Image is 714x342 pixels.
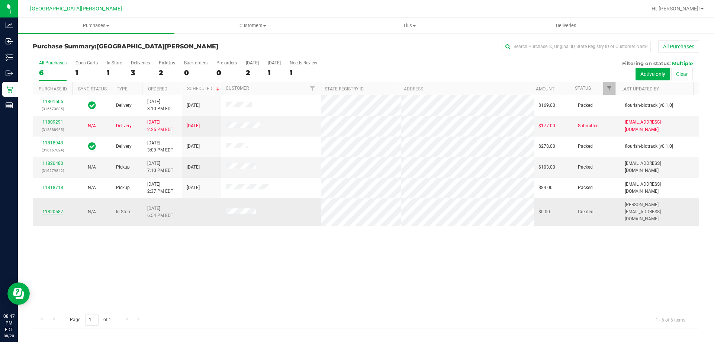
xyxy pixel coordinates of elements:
th: Address [398,82,530,95]
span: Delivery [116,122,132,130]
p: 08:47 PM EDT [3,313,15,333]
span: Multiple [672,60,693,66]
a: Customer [226,86,249,91]
a: 11818718 [42,185,63,190]
a: Last Updated By [621,86,659,92]
div: 0 [184,68,208,77]
span: 1 - 6 of 6 items [650,314,691,325]
span: [DATE] 7:10 PM EDT [147,160,173,174]
a: Purchase ID [39,86,67,92]
a: Customers [174,18,331,33]
span: [GEOGRAPHIC_DATA][PERSON_NAME] [30,6,122,12]
a: 11809291 [42,119,63,125]
div: 2 [159,68,175,77]
div: All Purchases [39,60,67,65]
span: Deliveries [546,22,586,29]
button: All Purchases [658,40,699,53]
p: (315888965) [38,126,68,133]
span: Not Applicable [88,164,96,170]
span: Submitted [578,122,599,130]
a: Sync Status [78,86,107,92]
a: Ordered [148,86,167,92]
span: $0.00 [538,208,550,215]
a: Purchases [18,18,174,33]
span: Customers [175,22,331,29]
a: Status [575,86,591,91]
span: In-Store [116,208,131,215]
div: 6 [39,68,67,77]
p: (316279842) [38,167,68,174]
inline-svg: Reports [6,102,13,109]
a: Filter [603,82,615,95]
a: Scheduled [187,86,221,91]
span: Not Applicable [88,123,96,128]
button: N/A [88,164,96,171]
div: Deliveries [131,60,150,65]
span: [DATE] 2:37 PM EDT [147,181,173,195]
span: [EMAIL_ADDRESS][DOMAIN_NAME] [625,160,694,174]
span: Filtering on status: [622,60,670,66]
span: Purchases [18,22,174,29]
p: (316167624) [38,147,68,154]
div: Back-orders [184,60,208,65]
span: Delivery [116,143,132,150]
span: Hi, [PERSON_NAME]! [652,6,700,12]
a: Type [117,86,128,92]
span: [DATE] [187,102,200,109]
a: Deliveries [488,18,644,33]
div: 1 [290,68,317,77]
a: 11820587 [42,209,63,214]
div: 2 [246,68,259,77]
span: Created [578,208,594,215]
span: Page of 1 [64,314,117,326]
span: [DATE] [187,184,200,191]
h3: Purchase Summary: [33,43,255,50]
span: [DATE] 2:25 PM EDT [147,119,173,133]
span: Not Applicable [88,209,96,214]
div: 3 [131,68,150,77]
div: [DATE] [246,60,259,65]
button: N/A [88,184,96,191]
div: In Store [107,60,122,65]
span: Pickup [116,164,130,171]
div: 1 [268,68,281,77]
a: State Registry ID [325,86,364,92]
button: Active only [636,68,670,80]
a: Amount [536,86,554,92]
span: [GEOGRAPHIC_DATA][PERSON_NAME] [97,43,218,50]
button: N/A [88,208,96,215]
div: PickUps [159,60,175,65]
div: Open Carts [75,60,98,65]
div: 1 [107,68,122,77]
span: Pickup [116,184,130,191]
a: Tills [331,18,488,33]
span: Tills [331,22,487,29]
p: 08/20 [3,333,15,339]
div: [DATE] [268,60,281,65]
a: Filter [306,82,319,95]
div: Pre-orders [216,60,237,65]
span: Not Applicable [88,185,96,190]
span: [DATE] [187,143,200,150]
span: [DATE] 3:09 PM EDT [147,140,173,154]
button: Clear [671,68,693,80]
div: 0 [216,68,237,77]
span: [EMAIL_ADDRESS][DOMAIN_NAME] [625,119,694,133]
span: [DATE] [187,122,200,130]
span: [PERSON_NAME][EMAIL_ADDRESS][DOMAIN_NAME] [625,201,694,223]
span: flourish-biotrack [v0.1.0] [625,102,673,109]
a: 11818943 [42,140,63,146]
a: 11801506 [42,99,63,104]
span: flourish-biotrack [v0.1.0] [625,143,673,150]
span: Packed [578,164,593,171]
button: N/A [88,122,96,130]
span: $177.00 [538,122,555,130]
span: $84.00 [538,184,553,191]
a: 11820480 [42,161,63,166]
span: $103.00 [538,164,555,171]
span: Packed [578,184,593,191]
iframe: Resource center [7,282,30,305]
span: [EMAIL_ADDRESS][DOMAIN_NAME] [625,181,694,195]
span: [DATE] 6:54 PM EDT [147,205,173,219]
inline-svg: Analytics [6,22,13,29]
